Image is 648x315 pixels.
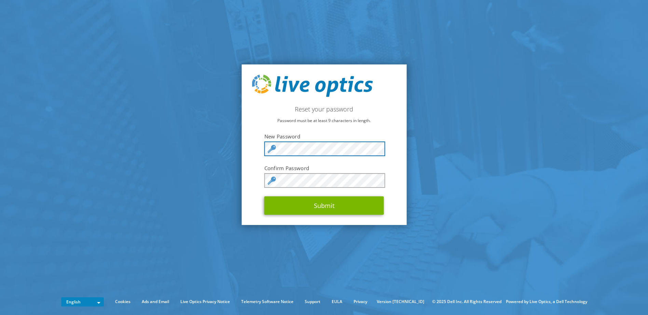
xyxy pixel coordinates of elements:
[264,165,384,171] label: Confirm Password
[429,298,505,305] li: © 2025 Dell Inc. All Rights Reserved
[252,117,396,124] p: Password must be at least 9 characters in length.
[300,298,326,305] a: Support
[175,298,235,305] a: Live Optics Privacy Notice
[348,298,372,305] a: Privacy
[506,298,587,305] li: Powered by Live Optics, a Dell Technology
[374,145,382,153] keeper-lock: Open Keeper Popup
[327,298,347,305] a: EULA
[264,196,384,215] button: Submit
[252,75,373,97] img: live_optics_svg.svg
[137,298,174,305] a: Ads and Email
[252,105,396,113] h2: Reset your password
[110,298,136,305] a: Cookies
[373,298,428,305] li: Version [TECHNICAL_ID]
[264,133,384,140] label: New Password
[236,298,299,305] a: Telemetry Software Notice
